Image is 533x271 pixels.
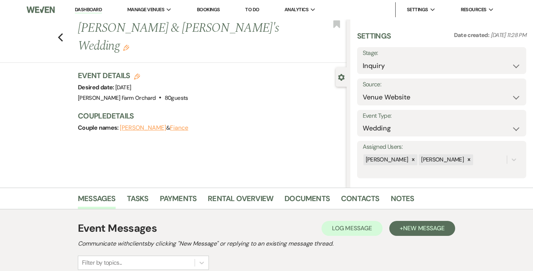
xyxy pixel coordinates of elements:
a: To Do [245,6,259,13]
span: Desired date: [78,83,115,91]
h2: Communicate with clients by clicking "New Message" or replying to an existing message thread. [78,239,455,248]
label: Event Type: [363,111,521,121]
button: [PERSON_NAME] [120,125,166,131]
span: Settings [407,6,428,13]
button: Edit [123,44,129,51]
div: [PERSON_NAME] [419,154,465,165]
h1: [PERSON_NAME] & [PERSON_NAME]'s Wedding [78,19,290,55]
a: Notes [391,193,414,209]
a: Dashboard [75,6,102,13]
div: [PERSON_NAME] [363,154,409,165]
button: Close lead details [338,73,345,80]
a: Rental Overview [208,193,273,209]
label: Stage: [363,48,521,59]
a: Documents [284,193,330,209]
h3: Event Details [78,70,188,81]
span: Resources [461,6,487,13]
div: Filter by topics... [82,258,122,267]
a: Contacts [341,193,380,209]
button: Fiance [170,125,188,131]
span: Manage Venues [127,6,164,13]
label: Source: [363,79,521,90]
span: Couple names: [78,124,120,132]
span: [DATE] [115,84,131,91]
span: Analytics [284,6,308,13]
span: [DATE] 11:28 PM [491,31,526,39]
label: Assigned Users: [363,142,521,153]
h3: Settings [357,31,391,47]
a: Messages [78,193,116,209]
span: Log Message [332,224,372,232]
span: & [120,124,188,132]
a: Payments [160,193,197,209]
span: New Message [403,224,445,232]
a: Tasks [127,193,149,209]
span: 80 guests [165,94,188,102]
img: Weven Logo [27,2,55,18]
button: Log Message [322,221,383,236]
span: Date created: [454,31,491,39]
button: +New Message [389,221,455,236]
a: Bookings [197,6,220,13]
span: [PERSON_NAME] Farm Orchard [78,94,156,102]
h3: Couple Details [78,111,339,121]
h1: Event Messages [78,221,157,236]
